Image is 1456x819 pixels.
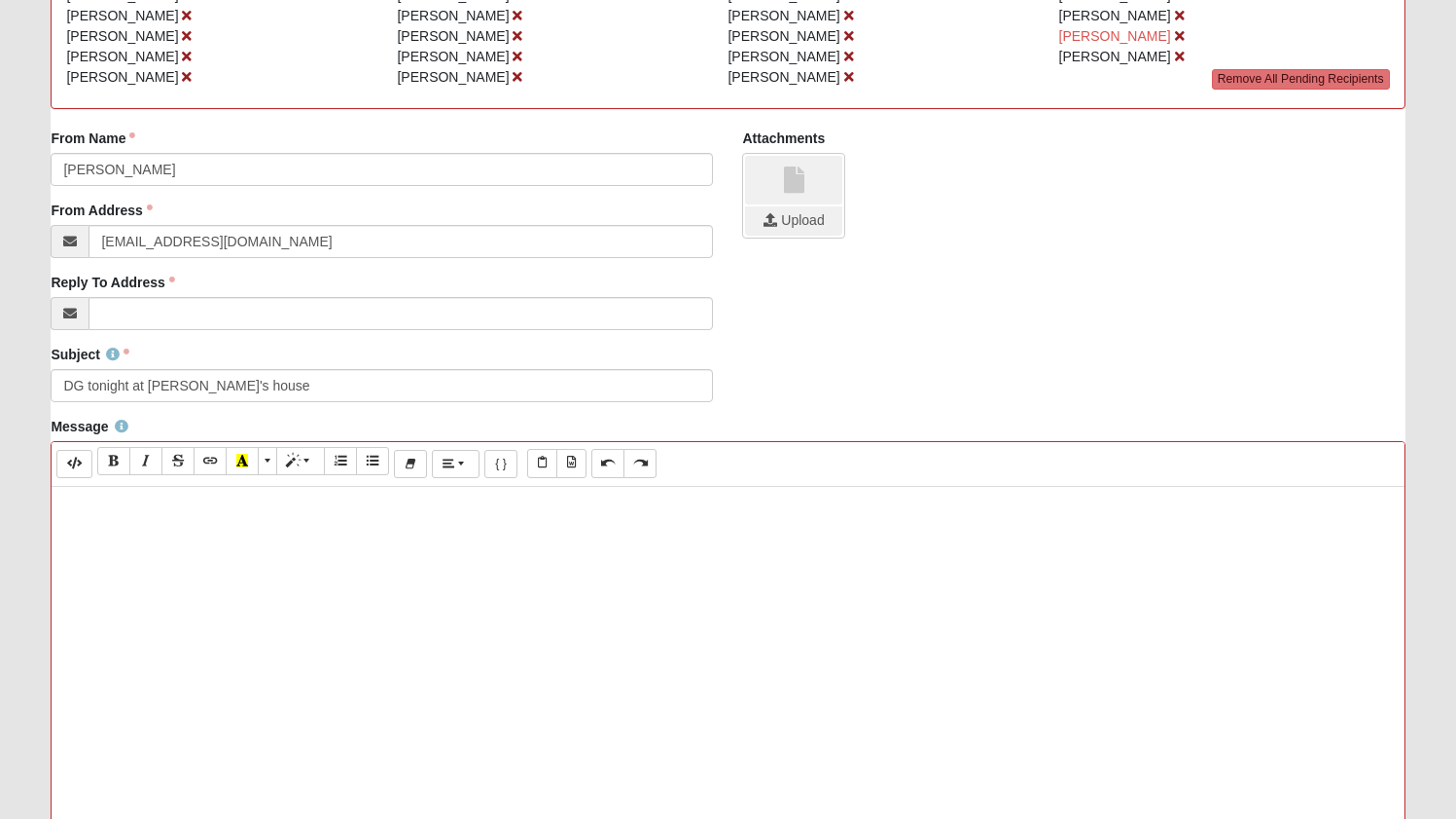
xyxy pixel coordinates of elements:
span: [PERSON_NAME] [66,69,178,85]
button: More Color [258,447,277,475]
a: Remove All Pending Recipients [1212,69,1390,90]
button: Recent Color [226,447,259,475]
button: Merge Field [484,450,517,478]
span: [PERSON_NAME] [728,28,839,44]
button: Unordered list (⌘+⇧+NUM7) [356,447,389,475]
label: Message [51,417,127,436]
button: Paragraph [432,450,479,478]
span: [PERSON_NAME] [397,28,509,44]
span: [PERSON_NAME] [728,8,839,23]
span: [PERSON_NAME] [397,8,509,23]
label: From Name [51,129,135,148]
button: Bold (⌘+B) [97,447,130,475]
span: [PERSON_NAME] [397,49,509,64]
label: From Address [51,201,152,220]
button: Style [276,447,324,475]
span: [PERSON_NAME] [66,28,178,44]
span: [PERSON_NAME] [66,49,178,64]
button: Ordered list (⌘+⇧+NUM8) [324,447,357,475]
button: Strikethrough (⌘+⇧+S) [161,447,195,475]
span: [PERSON_NAME] [1059,8,1171,23]
button: Paste Text [527,449,557,477]
button: Italic (⌘+I) [129,447,162,475]
button: Remove Font Style (⌘+\) [394,450,427,478]
button: Link (⌘+K) [194,447,227,475]
span: [PERSON_NAME] [728,49,839,64]
label: Attachments [742,129,825,148]
span: [PERSON_NAME] [66,8,178,23]
button: Undo (⌘+Z) [591,449,624,477]
span: [PERSON_NAME] [728,69,839,85]
label: Subject [51,345,129,364]
button: Paste from Word [556,449,586,477]
label: Reply To Address [51,273,174,292]
button: Redo (⌘+⇧+Z) [623,449,657,477]
span: [PERSON_NAME] [1059,28,1171,44]
button: Code Editor [56,450,92,478]
span: [PERSON_NAME] [397,69,509,85]
span: [PERSON_NAME] [1059,49,1171,64]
